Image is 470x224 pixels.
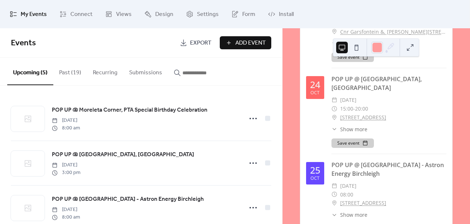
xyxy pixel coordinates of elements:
[331,138,374,148] button: Save event
[340,28,446,36] a: Cnr Garsfontein &, [PERSON_NAME][STREET_ADDRESS]
[340,113,386,122] a: [STREET_ADDRESS]
[100,3,137,25] a: Views
[139,3,179,25] a: Design
[53,58,87,84] button: Past (19)
[235,39,266,47] span: Add Event
[331,96,337,104] div: ​
[52,169,81,177] span: 3:00 pm
[52,117,80,124] span: [DATE]
[155,9,173,20] span: Design
[331,211,337,219] div: ​
[331,125,337,133] div: ​
[123,58,168,84] button: Submissions
[331,53,374,62] button: Save event
[331,75,446,92] div: POP UP @ [GEOGRAPHIC_DATA], [GEOGRAPHIC_DATA]
[4,3,52,25] a: My Events
[52,195,204,204] a: POP UP @ [GEOGRAPHIC_DATA] - Astron Energy Birchleigh
[21,9,47,20] span: My Events
[52,206,80,213] span: [DATE]
[331,40,337,47] div: ​
[310,176,319,181] div: Oct
[52,150,194,159] a: POP UP @ [GEOGRAPHIC_DATA], [GEOGRAPHIC_DATA]
[331,199,337,207] div: ​
[331,125,367,133] button: ​Show more
[331,28,337,36] div: ​
[242,9,255,20] span: Form
[331,161,446,178] div: POP UP @ [GEOGRAPHIC_DATA] - Astron Energy Birchleigh
[310,91,319,95] div: Oct
[87,58,123,84] button: Recurring
[310,80,320,89] div: 24
[331,40,367,47] button: ​Show more
[310,166,320,175] div: 25
[226,3,261,25] a: Form
[70,9,92,20] span: Connect
[355,104,368,113] span: 20:00
[7,58,53,85] button: Upcoming (5)
[190,39,211,47] span: Export
[263,3,299,25] a: Install
[331,113,337,122] div: ​
[197,9,219,20] span: Settings
[340,125,367,133] span: Show more
[340,182,356,190] span: [DATE]
[116,9,132,20] span: Views
[340,199,386,207] a: [STREET_ADDRESS]
[52,161,81,169] span: [DATE]
[52,213,80,221] span: 8:00 am
[174,36,217,49] a: Export
[340,211,367,219] span: Show more
[52,150,194,159] span: POP UP @ [GEOGRAPHIC_DATA], [GEOGRAPHIC_DATA]
[340,96,356,104] span: [DATE]
[220,36,271,49] button: Add Event
[181,3,224,25] a: Settings
[11,35,36,51] span: Events
[52,105,207,115] a: POP UP @ Moreleta Corner, PTA Special Birthday Celebration
[353,104,355,113] span: -
[279,9,294,20] span: Install
[340,104,353,113] span: 15:00
[331,182,337,190] div: ​
[331,190,337,199] div: ​
[331,104,337,113] div: ​
[340,190,353,199] span: 08:00
[52,124,80,132] span: 8:00 am
[331,211,367,219] button: ​Show more
[54,3,98,25] a: Connect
